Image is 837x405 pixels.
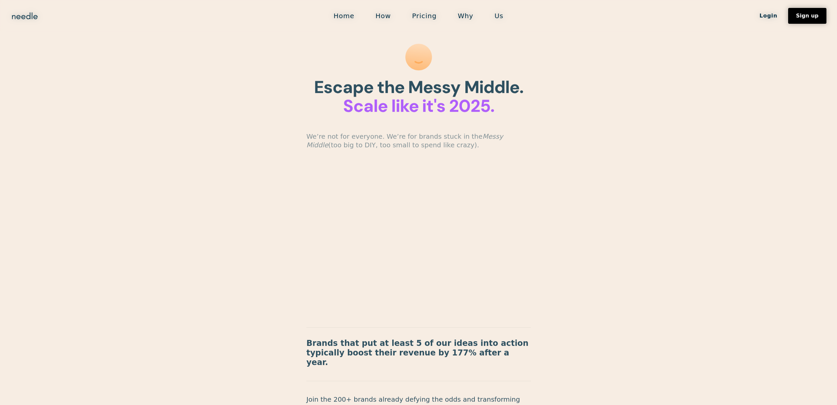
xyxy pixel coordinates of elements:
a: How [365,9,401,23]
a: Pricing [401,9,447,23]
span: Scale like it's 2025. [343,95,494,117]
div: Sign up [796,13,819,18]
h1: Escape the Messy Middle. ‍ [306,78,531,116]
a: Home [323,9,365,23]
a: Sign up [788,8,826,24]
p: Brands that put at least 5 of our ideas into action typically boost their revenue by 177% after a... [306,339,531,367]
p: We’re not for everyone. We’re for brands stuck in the (too big to DIY, too small to spend like cr... [306,132,531,150]
em: Messy Middle [306,133,503,149]
a: Why [447,9,484,23]
a: Us [484,9,514,23]
a: Login [749,10,788,21]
